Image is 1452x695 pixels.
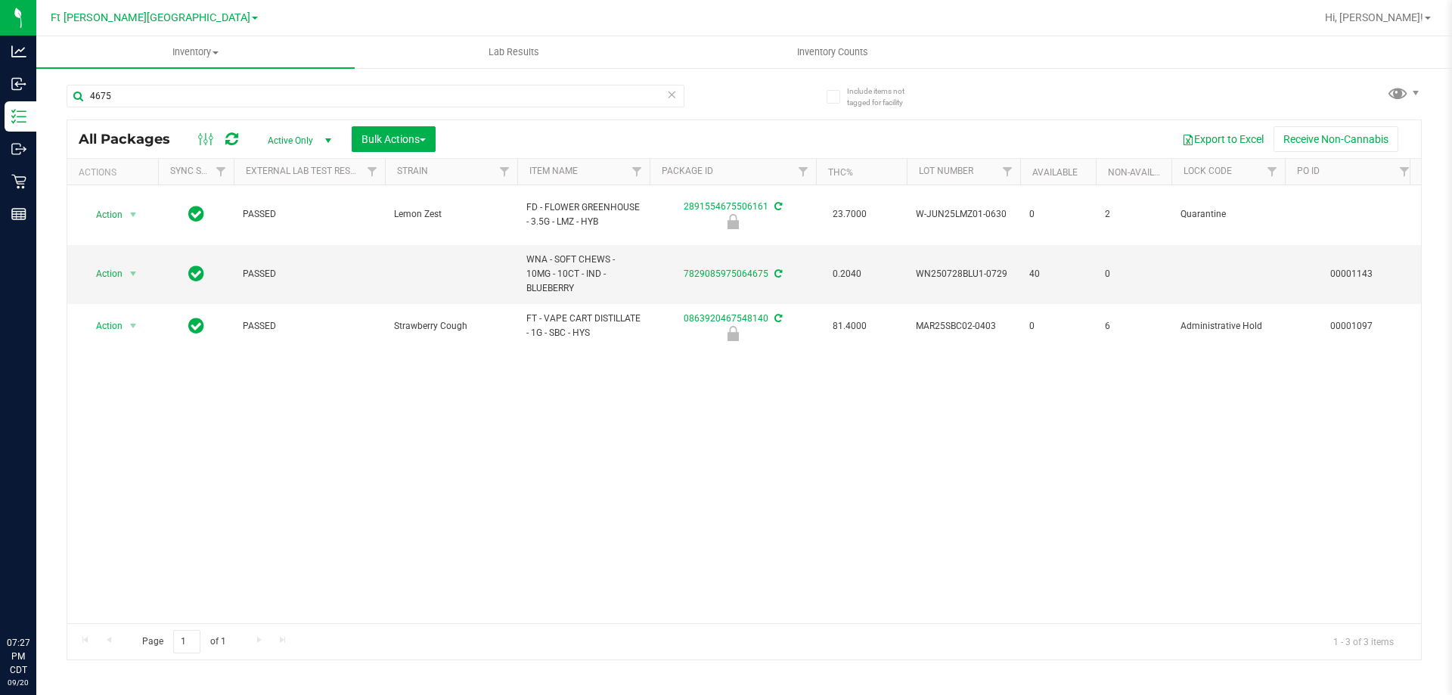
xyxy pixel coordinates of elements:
a: Item Name [529,166,578,176]
a: External Lab Test Result [246,166,365,176]
span: FD - FLOWER GREENHOUSE - 3.5G - LMZ - HYB [526,200,641,229]
span: Strawberry Cough [394,319,508,334]
span: Quarantine [1181,207,1276,222]
span: PASSED [243,207,376,222]
a: Filter [625,159,650,185]
a: PO ID [1297,166,1320,176]
a: 0863920467548140 [684,313,768,324]
a: Filter [492,159,517,185]
a: Filter [1260,159,1285,185]
a: Filter [791,159,816,185]
a: Lock Code [1184,166,1232,176]
span: select [124,315,143,337]
button: Bulk Actions [352,126,436,152]
a: Available [1032,167,1078,178]
span: 6 [1105,319,1162,334]
span: In Sync [188,263,204,284]
span: Action [82,263,123,284]
a: Strain [397,166,428,176]
span: 0 [1105,267,1162,281]
span: FT - VAPE CART DISTILLATE - 1G - SBC - HYS [526,312,641,340]
a: Filter [209,159,234,185]
span: PASSED [243,319,376,334]
span: 40 [1029,267,1087,281]
span: 0.2040 [825,263,869,285]
iframe: Resource center [15,574,60,619]
span: Include items not tagged for facility [847,85,923,108]
span: Inventory Counts [777,45,889,59]
span: Ft [PERSON_NAME][GEOGRAPHIC_DATA] [51,11,250,24]
span: Hi, [PERSON_NAME]! [1325,11,1423,23]
a: 00001097 [1330,321,1373,331]
span: Page of 1 [129,630,238,653]
a: Sync Status [170,166,228,176]
inline-svg: Analytics [11,44,26,59]
input: Search Package ID, Item Name, SKU, Lot or Part Number... [67,85,684,107]
inline-svg: Inbound [11,76,26,92]
span: select [124,204,143,225]
span: Inventory [36,45,355,59]
span: select [124,263,143,284]
inline-svg: Reports [11,206,26,222]
p: 09/20 [7,677,29,688]
a: Inventory Counts [673,36,991,68]
span: Action [82,204,123,225]
a: Package ID [662,166,713,176]
div: Administrative Hold [647,326,818,341]
inline-svg: Retail [11,174,26,189]
button: Export to Excel [1172,126,1274,152]
a: 00001143 [1330,268,1373,279]
a: 7829085975064675 [684,268,768,279]
span: WNA - SOFT CHEWS - 10MG - 10CT - IND - BLUEBERRY [526,253,641,296]
span: MAR25SBC02-0403 [916,319,1011,334]
inline-svg: Outbound [11,141,26,157]
p: 07:27 PM CDT [7,636,29,677]
inline-svg: Inventory [11,109,26,124]
span: 0 [1029,207,1087,222]
a: Filter [360,159,385,185]
span: Administrative Hold [1181,319,1276,334]
span: Sync from Compliance System [772,268,782,279]
span: W-JUN25LMZ01-0630 [916,207,1011,222]
button: Receive Non-Cannabis [1274,126,1398,152]
span: Lab Results [468,45,560,59]
span: Clear [666,85,677,104]
a: Non-Available [1108,167,1175,178]
span: PASSED [243,267,376,281]
span: 2 [1105,207,1162,222]
a: Filter [1392,159,1417,185]
span: WN250728BLU1-0729 [916,267,1011,281]
span: 23.7000 [825,203,874,225]
div: Actions [79,167,152,178]
a: Lab Results [355,36,673,68]
span: In Sync [188,315,204,337]
span: Bulk Actions [361,133,426,145]
span: 1 - 3 of 3 items [1321,630,1406,653]
span: In Sync [188,203,204,225]
span: Sync from Compliance System [772,201,782,212]
span: Sync from Compliance System [772,313,782,324]
a: Lot Number [919,166,973,176]
span: All Packages [79,131,185,147]
a: Filter [995,159,1020,185]
div: Quarantine [647,214,818,229]
span: 81.4000 [825,315,874,337]
span: Lemon Zest [394,207,508,222]
input: 1 [173,630,200,653]
a: THC% [828,167,853,178]
a: Inventory [36,36,355,68]
span: 0 [1029,319,1087,334]
span: Action [82,315,123,337]
a: 2891554675506161 [684,201,768,212]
